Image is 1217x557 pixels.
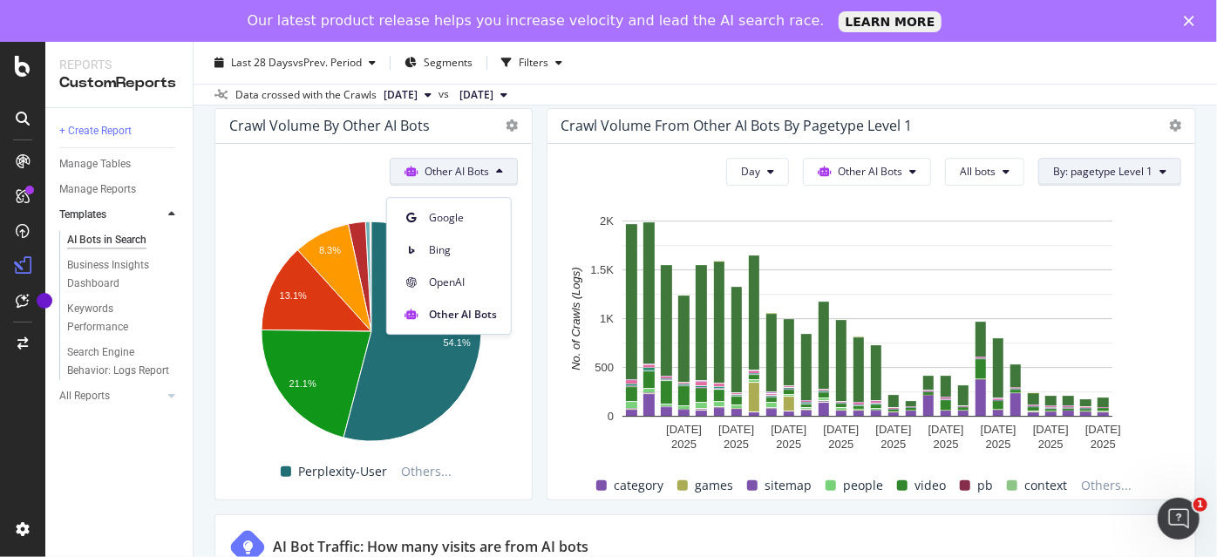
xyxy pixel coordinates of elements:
span: sitemap [765,475,812,496]
span: 2025 Jul. 22nd [459,87,493,103]
span: Others... [1074,475,1139,496]
div: Data crossed with the Crawls [235,87,377,103]
text: 2025 [671,438,697,451]
a: + Create Report [59,122,180,140]
div: Tooltip anchor [37,293,52,309]
button: By: pagetype Level 1 [1038,158,1181,186]
text: [DATE] [928,423,963,436]
text: [DATE] [666,423,702,436]
span: Day [741,164,760,179]
div: Manage Reports [59,180,136,199]
text: 54.1% [444,336,471,347]
span: video [914,475,946,496]
text: 8.3% [319,245,341,255]
a: Templates [59,206,163,224]
text: [DATE] [771,423,806,436]
span: By: pagetype Level 1 [1053,164,1152,179]
a: Manage Reports [59,180,180,199]
text: 2025 [776,438,801,451]
span: vs Prev. Period [293,55,362,70]
span: vs [439,86,452,102]
span: Others... [394,461,459,482]
div: Close [1184,16,1201,26]
div: Filters [519,55,548,70]
button: Other AI Bots [803,158,931,186]
button: Segments [398,49,479,77]
text: 13.1% [280,290,307,301]
text: [DATE] [980,423,1016,436]
svg: A chart. [561,212,1174,457]
div: Crawl Volume from Other AI Bots by pagetype Level 1DayOther AI BotsAll botsBy: pagetype Level 1A ... [547,108,1196,500]
a: All Reports [59,387,163,405]
div: Crawl Volume by Other AI Bots [229,117,430,134]
text: 1.5K [590,263,614,276]
text: 500 [595,361,614,374]
span: All bots [960,164,996,179]
div: Keywords Performance [67,300,165,336]
text: 2025 [1038,438,1064,451]
a: AI Bots in Search [67,231,180,249]
div: + Create Report [59,122,132,140]
text: 2025 [828,438,853,451]
text: 0 [607,410,613,423]
div: CustomReports [59,73,179,93]
span: OpenAI [429,275,497,290]
svg: A chart. [229,212,514,457]
text: No. of Crawls (Logs) [569,267,582,370]
text: 2K [600,214,614,228]
div: Business Insights Dashboard [67,256,167,293]
span: Other AI Bots [429,307,497,323]
span: Perplexity-User [298,461,387,482]
button: Last 28 DaysvsPrev. Period [207,49,383,77]
text: 2025 [880,438,906,451]
div: All Reports [59,387,110,405]
text: 2025 [724,438,749,451]
span: 2025 Aug. 19th [384,87,418,103]
span: category [614,475,663,496]
span: Bing [429,242,497,258]
div: Reports [59,56,179,73]
span: context [1024,475,1067,496]
text: [DATE] [875,423,911,436]
span: 1 [1193,498,1207,512]
button: Day [726,158,789,186]
span: people [843,475,883,496]
span: Other AI Bots [425,164,489,179]
a: Search Engine Behavior: Logs Report [67,343,180,380]
text: [DATE] [718,423,754,436]
span: Segments [424,55,473,70]
span: Other AI Bots [838,164,902,179]
text: [DATE] [1033,423,1069,436]
text: [DATE] [823,423,859,436]
span: games [695,475,733,496]
a: Business Insights Dashboard [67,256,180,293]
div: AI Bot Traffic: How many visits are from AI bots [273,537,588,557]
button: Other AI Bots [390,158,518,186]
text: [DATE] [1085,423,1121,436]
span: Google [429,210,497,226]
div: Search Engine Behavior: Logs Report [67,343,170,380]
a: LEARN MORE [839,11,942,32]
span: Last 28 Days [231,55,293,70]
button: [DATE] [452,85,514,105]
text: 21.1% [289,378,316,389]
div: Our latest product release helps you increase velocity and lead the AI search race. [248,12,825,30]
div: Crawl Volume by Other AI BotsOther AI BotsA chart.Perplexity-UserOthers... [214,108,533,500]
a: Keywords Performance [67,300,180,336]
button: Filters [494,49,569,77]
text: 1K [600,312,614,325]
div: Manage Tables [59,155,131,173]
a: Manage Tables [59,155,180,173]
div: Crawl Volume from Other AI Bots by pagetype Level 1 [561,117,913,134]
button: All bots [945,158,1024,186]
div: Templates [59,206,106,224]
span: pb [977,475,993,496]
div: AI Bots in Search [67,231,146,249]
iframe: Intercom live chat [1158,498,1200,540]
text: 2025 [985,438,1010,451]
text: 2025 [933,438,958,451]
button: [DATE] [377,85,439,105]
text: 2025 [1091,438,1116,451]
